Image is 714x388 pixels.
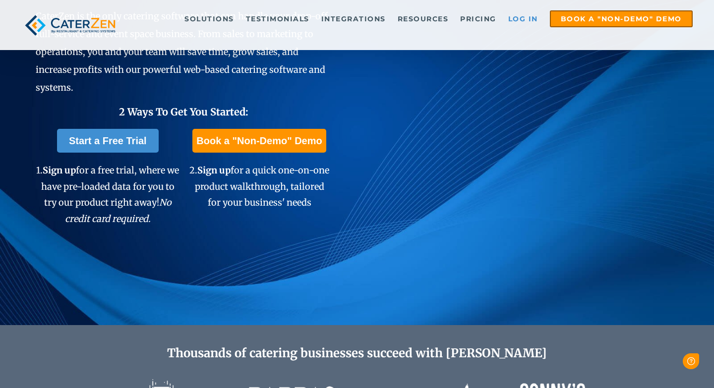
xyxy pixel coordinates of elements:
[316,11,391,26] a: Integrations
[179,11,239,26] a: Solutions
[626,349,703,377] iframe: Help widget launcher
[36,165,179,224] span: 1. for a free trial, where we have pre-loaded data for you to try our product right away!
[241,11,314,26] a: Testimonials
[197,165,231,176] span: Sign up
[119,106,248,118] span: 2 Ways To Get You Started:
[21,10,119,40] img: caterzen
[71,346,643,361] h2: Thousands of catering businesses succeed with [PERSON_NAME]
[189,165,329,208] span: 2. for a quick one-on-one product walkthrough, tailored for your business' needs
[393,11,454,26] a: Resources
[57,129,159,153] a: Start a Free Trial
[192,129,326,153] a: Book a "Non-Demo" Demo
[455,11,501,26] a: Pricing
[136,10,693,27] div: Navigation Menu
[43,165,76,176] span: Sign up
[65,197,172,224] em: No credit card required.
[503,11,543,26] a: Log in
[36,10,330,93] span: CaterZen is the only catering software that can handle your drop-off, full-service and event spac...
[550,10,693,27] a: Book a "Non-Demo" Demo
